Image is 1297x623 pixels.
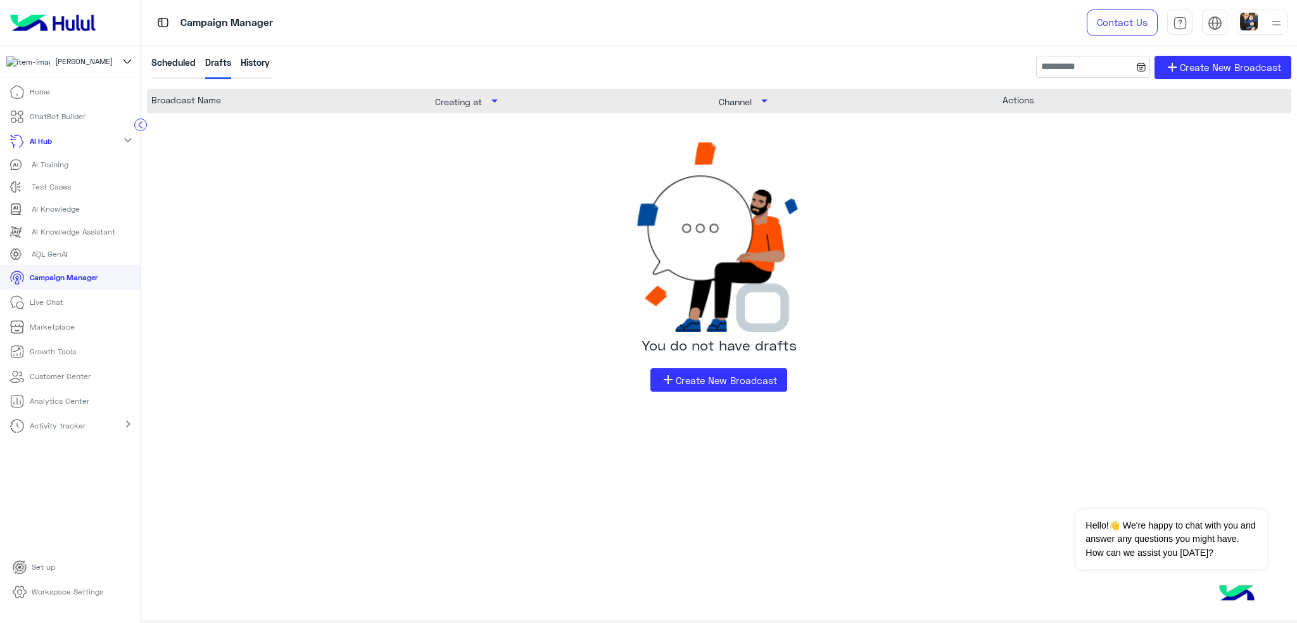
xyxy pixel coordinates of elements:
p: Campaign Manager [30,272,98,283]
mat-icon: chevron_right [120,416,136,432]
p: You do not have drafts [147,337,1291,354]
img: logo_orange.svg [20,20,30,30]
a: Workspace Settings [3,580,113,605]
span: Create New Broadcast [1180,60,1281,75]
div: Actions [1003,93,1286,108]
p: AI Hub [30,136,52,147]
img: hulul-logo.png [1215,572,1259,617]
p: Activity tracker [30,420,85,432]
div: Broadcast Name [151,93,435,108]
span: Hello!👋 We're happy to chat with you and answer any questions you might have. How can we assist y... [1076,510,1267,569]
span: Channel [719,96,752,107]
div: History [241,56,270,79]
p: Campaign Manager [180,15,273,32]
span: Create New Broadcast [676,375,777,386]
p: Growth Tools [30,346,76,357]
img: tab_keywords_by_traffic_grey.svg [128,74,138,84]
div: Keywords by Traffic [142,75,209,83]
img: userImage [1240,13,1258,30]
img: no apps [624,142,814,332]
a: tab [1167,10,1193,36]
div: Domain Overview [51,75,113,83]
span: arrow_drop_down [482,93,507,108]
span: Creating at [435,96,482,107]
a: Contact Us [1087,10,1158,36]
div: Drafts [205,56,231,79]
p: Workspace Settings [32,586,103,598]
div: v 4.0.25 [35,20,62,30]
p: AI Knowledge [32,203,80,215]
p: Analytics Center [30,395,89,407]
a: addCreate New Broadcast [1155,56,1291,79]
p: AI Training [32,159,68,170]
p: AQL GenAI [32,248,68,260]
p: Home [30,86,50,98]
a: Set up [3,555,65,580]
mat-icon: expand_more [120,132,136,148]
p: Customer Center [30,371,91,382]
img: 322208621163248 [6,56,50,68]
span: [PERSON_NAME] [55,56,113,67]
p: AI Knowledge Assistant [32,226,115,238]
img: tab [155,15,171,30]
p: Marketplace [30,321,75,333]
p: Test Cases [32,181,71,193]
img: Logo [5,10,101,36]
img: tab_domain_overview_orange.svg [37,74,47,84]
p: Set up [32,562,55,573]
p: ChatBot Builder [30,111,85,122]
img: profile [1269,15,1284,31]
span: add [1165,60,1180,75]
p: Live Chat [30,297,63,308]
img: tab [1173,16,1187,30]
div: Scheduled [151,56,196,79]
span: add [661,372,676,387]
img: website_grey.svg [20,33,30,43]
img: tab [1208,16,1222,30]
a: addCreate New Broadcast [650,368,787,392]
span: arrow_drop_down [752,93,776,108]
div: Domain: [DOMAIN_NAME] [33,33,139,43]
